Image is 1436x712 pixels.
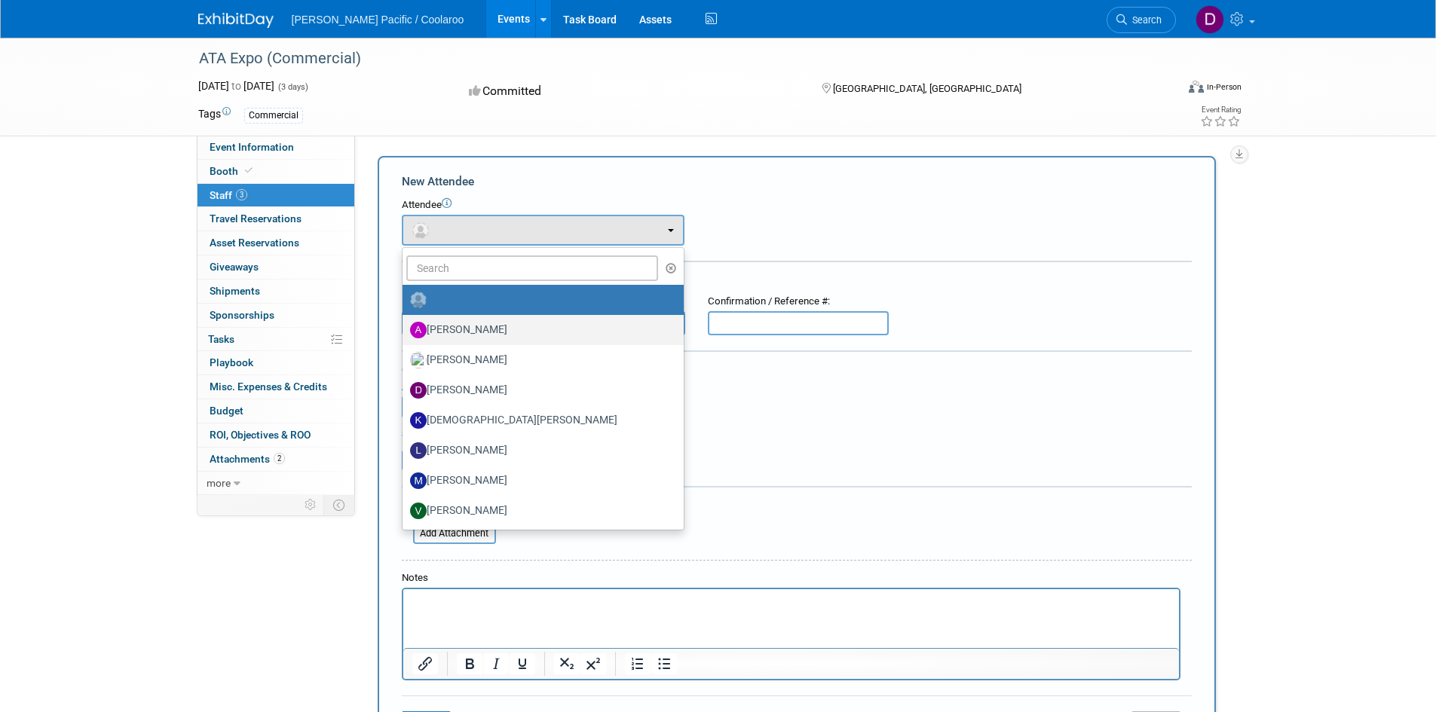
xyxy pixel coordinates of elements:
div: Confirmation / Reference #: [708,295,889,309]
span: ROI, Objectives & ROO [210,429,311,441]
span: Sponsorships [210,309,274,321]
a: Budget [197,399,354,423]
span: 2 [274,453,285,464]
span: (3 days) [277,82,308,92]
span: Giveaways [210,261,259,273]
button: Italic [483,653,509,674]
img: A.jpg [410,322,427,338]
button: Bold [457,653,482,674]
span: Shipments [210,285,260,297]
div: Attendee [402,198,1192,212]
td: Toggle Event Tabs [323,495,354,515]
span: Attachments [210,453,285,465]
label: [PERSON_NAME] [410,499,669,523]
span: Tasks [208,333,234,345]
span: [GEOGRAPHIC_DATA], [GEOGRAPHIC_DATA] [833,83,1021,94]
span: more [207,477,231,489]
span: 3 [236,189,247,200]
span: Event Information [210,141,294,153]
span: [PERSON_NAME] Pacific / Coolaroo [292,14,464,26]
a: ROI, Objectives & ROO [197,423,354,447]
div: Misc. Attachments & Notes [402,497,1192,512]
span: [DATE] [DATE] [198,80,274,92]
span: Playbook [210,356,253,368]
img: Derek Johnson [1196,5,1224,34]
img: L.jpg [410,442,427,459]
a: Search [1107,7,1176,33]
a: Playbook [197,351,354,374]
a: Asset Reservations [197,231,354,255]
label: [PERSON_NAME] [410,348,669,372]
div: Cost: [402,363,1192,377]
div: Event Format [1087,78,1242,101]
span: Budget [210,405,243,417]
a: more [197,472,354,495]
img: D.jpg [410,382,427,399]
a: Misc. Expenses & Credits [197,375,354,399]
img: Unassigned-User-Icon.png [410,292,427,308]
a: Booth [197,160,354,183]
a: Shipments [197,280,354,303]
div: Registration / Ticket Info (optional) [402,272,1192,287]
button: Insert/edit link [412,653,438,674]
a: Sponsorships [197,304,354,327]
button: Superscript [580,653,606,674]
div: Event Rating [1200,106,1241,114]
div: Commercial [244,108,303,124]
button: Numbered list [625,653,651,674]
div: Committed [464,78,798,105]
div: ATA Expo (Commercial) [194,45,1153,72]
span: Staff [210,189,247,201]
img: Format-Inperson.png [1189,81,1204,93]
span: Search [1127,14,1162,26]
div: New Attendee [402,173,1192,190]
span: Booth [210,165,256,177]
div: Notes [402,571,1180,585]
img: ExhibitDay [198,13,274,28]
input: Search [406,255,659,281]
a: Attachments2 [197,448,354,471]
a: Staff3 [197,184,354,207]
a: Travel Reservations [197,207,354,231]
span: Asset Reservations [210,237,299,249]
a: Event Information [197,136,354,159]
a: Giveaways [197,255,354,279]
button: Underline [510,653,535,674]
div: In-Person [1206,81,1242,93]
span: Misc. Expenses & Credits [210,380,327,393]
td: Personalize Event Tab Strip [298,495,324,515]
td: Tags [198,106,231,124]
span: to [229,80,243,92]
img: V.jpg [410,503,427,519]
iframe: Rich Text Area [403,589,1179,648]
label: [DEMOGRAPHIC_DATA][PERSON_NAME] [410,408,669,432]
img: K.jpg [410,412,427,429]
label: [PERSON_NAME] [410,318,669,342]
button: Bullet list [651,653,677,674]
label: [PERSON_NAME] [410,469,669,493]
a: Tasks [197,328,354,351]
label: [PERSON_NAME] [410,439,669,463]
img: M.jpg [410,472,427,489]
button: Subscript [554,653,580,674]
span: Travel Reservations [210,212,302,225]
i: Booth reservation complete [245,167,253,175]
label: [PERSON_NAME] [410,378,669,402]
